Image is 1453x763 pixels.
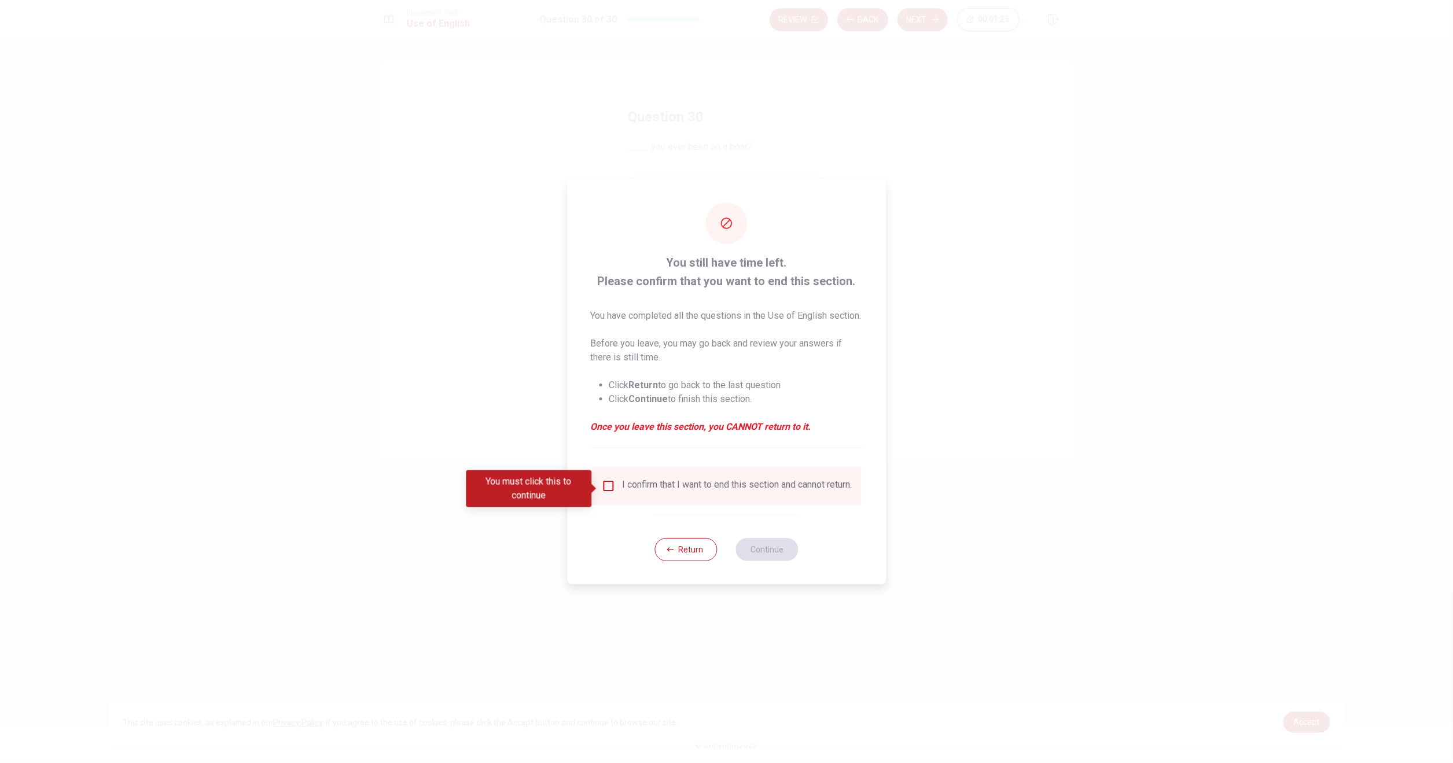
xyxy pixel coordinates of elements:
div: You must click this to continue [466,470,591,507]
p: Before you leave, you may go back and review your answers if there is still time. [590,337,863,364]
strong: Continue [628,393,668,404]
button: Return [655,538,718,561]
button: Continue [736,538,799,561]
li: Click to go back to the last question [609,378,863,392]
li: Click to finish this section. [609,392,863,406]
span: You must click this to continue [601,479,615,493]
p: You have completed all the questions in the Use of English section. [590,309,863,323]
em: Once you leave this section, you CANNOT return to it. [590,420,863,434]
div: I confirm that I want to end this section and cannot return. [622,479,852,493]
strong: Return [628,379,658,390]
span: You still have time left. Please confirm that you want to end this section. [590,253,863,290]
